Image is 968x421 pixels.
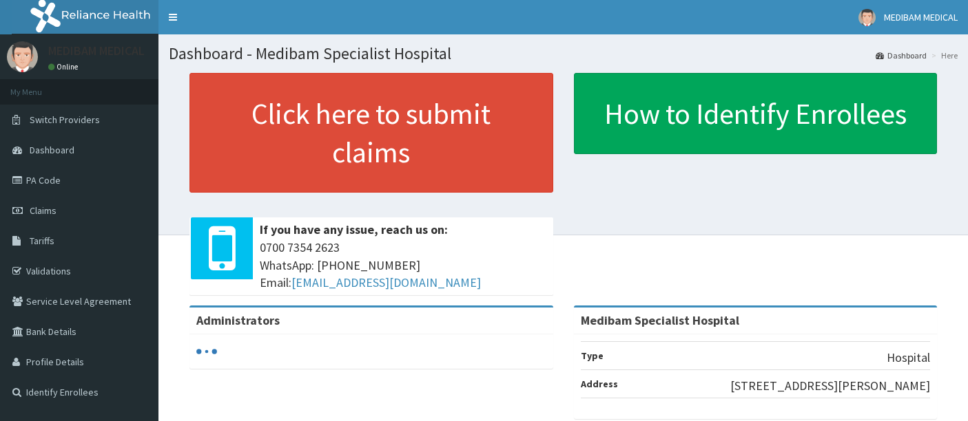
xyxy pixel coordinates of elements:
[581,312,739,328] strong: Medibam Specialist Hospital
[887,349,930,367] p: Hospital
[260,222,448,237] b: If you have any issue, reach us on:
[858,9,876,26] img: User Image
[581,378,618,390] b: Address
[928,50,958,61] li: Here
[884,11,958,23] span: MEDIBAM MEDICAL
[48,62,81,72] a: Online
[30,204,56,217] span: Claims
[30,235,54,247] span: Tariffs
[196,341,217,362] svg: audio-loading
[7,41,38,72] img: User Image
[48,45,145,57] p: MEDIBAM MEDICAL
[30,144,74,156] span: Dashboard
[189,73,553,193] a: Click here to submit claims
[260,239,546,292] span: 0700 7354 2623 WhatsApp: [PHONE_NUMBER] Email:
[30,114,100,126] span: Switch Providers
[169,45,958,63] h1: Dashboard - Medibam Specialist Hospital
[196,312,280,328] b: Administrators
[291,274,481,290] a: [EMAIL_ADDRESS][DOMAIN_NAME]
[730,377,930,395] p: [STREET_ADDRESS][PERSON_NAME]
[876,50,927,61] a: Dashboard
[581,349,604,362] b: Type
[574,73,938,154] a: How to Identify Enrollees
